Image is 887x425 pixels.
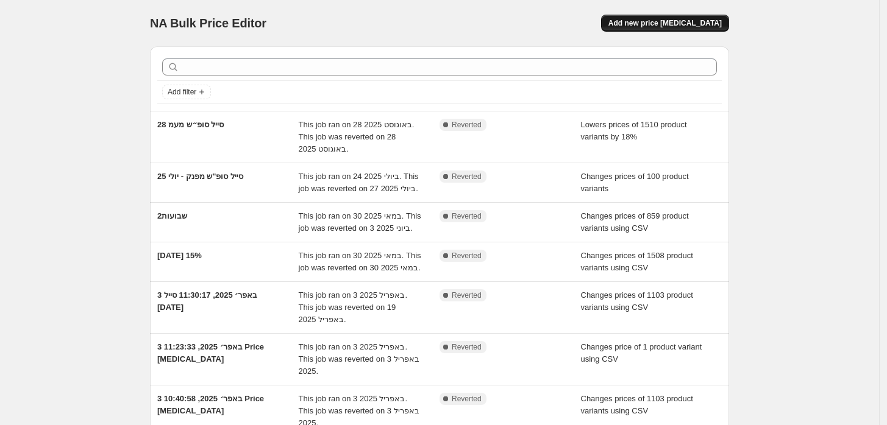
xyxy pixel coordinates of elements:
span: This job ran on 30 במאי 2025. This job was reverted on 3 ביוני 2025. [299,211,421,233]
span: Changes prices of 1508 product variants using CSV [581,251,693,272]
span: Reverted [452,290,482,300]
span: Lowers prices of 1510 product variants by 18% [581,120,687,141]
span: Reverted [452,211,482,221]
span: 28 סייל סופ״ש מעמ [157,120,224,129]
span: Changes prices of 100 product variants [581,172,689,193]
span: Reverted [452,172,482,181]
span: סייל סופ"ש מפנק - יולי 25 [157,172,243,181]
span: Reverted [452,251,482,261]
span: This job ran on 24 ביולי 2025. This job was reverted on 27 ביולי 2025. [299,172,419,193]
span: [DATE] 15% [157,251,202,260]
span: This job ran on 3 באפריל 2025. This job was reverted on 3 באפריל 2025. [299,342,419,376]
span: 3 באפר׳ 2025, 11:23:33 Price [MEDICAL_DATA] [157,342,264,364]
button: Add new price [MEDICAL_DATA] [601,15,729,32]
span: This job ran on 30 במאי 2025. This job was reverted on 30 במאי 2025. [299,251,421,272]
span: 3 באפר׳ 2025, 10:40:58 Price [MEDICAL_DATA] [157,394,264,415]
span: Reverted [452,120,482,130]
span: This job ran on 28 באוגוסט 2025. This job was reverted on 28 באוגוסט 2025. [299,120,415,153]
span: NA Bulk Price Editor [150,16,266,30]
span: שבועות2 [157,211,187,220]
span: Changes prices of 1103 product variants using CSV [581,394,693,415]
span: This job ran on 3 באפריל 2025. This job was reverted on 19 באפריל 2025. [299,290,408,324]
span: Changes prices of 859 product variants using CSV [581,211,689,233]
span: 3 באפר׳ 2025, 11:30:17 סייל [DATE] [157,290,257,312]
span: Changes price of 1 product variant using CSV [581,342,702,364]
span: Add new price [MEDICAL_DATA] [608,18,722,28]
span: Changes prices of 1103 product variants using CSV [581,290,693,312]
span: Reverted [452,394,482,404]
span: Add filter [168,87,196,97]
button: Add filter [162,85,211,99]
span: Reverted [452,342,482,352]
